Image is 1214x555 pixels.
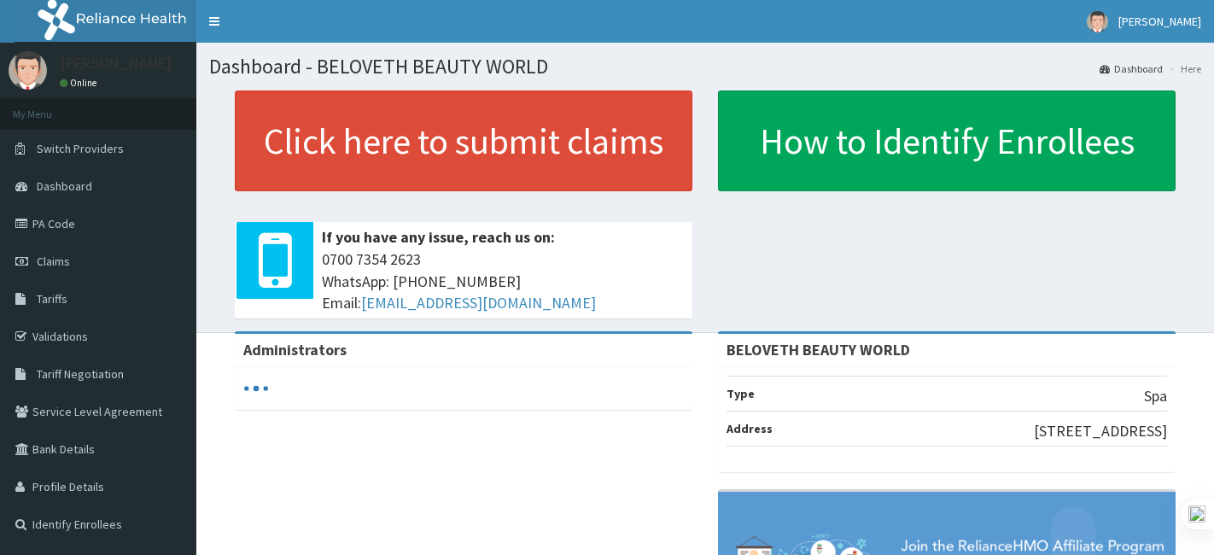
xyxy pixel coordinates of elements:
a: Click here to submit claims [235,91,692,191]
img: User Image [1087,11,1108,32]
span: Tariff Negotiation [37,366,124,382]
span: [PERSON_NAME] [1118,14,1201,29]
a: [EMAIL_ADDRESS][DOMAIN_NAME] [361,293,596,313]
b: Administrators [243,340,347,359]
img: User Image [9,51,47,90]
svg: audio-loading [243,376,269,401]
a: How to Identify Enrollees [718,91,1176,191]
a: Dashboard [1100,61,1163,76]
p: Spa [1144,385,1167,407]
b: Address [727,421,773,436]
h1: Dashboard - BELOVETH BEAUTY WORLD [209,55,1201,78]
b: If you have any issue, reach us on: [322,227,555,247]
span: Switch Providers [37,141,124,156]
a: Online [60,77,101,89]
strong: BELOVETH BEAUTY WORLD [727,340,910,359]
li: Here [1164,61,1201,76]
b: Type [727,386,755,401]
span: Claims [37,254,70,269]
span: Tariffs [37,291,67,307]
p: [STREET_ADDRESS] [1034,420,1167,442]
p: [PERSON_NAME] [60,55,172,71]
span: Dashboard [37,178,92,194]
span: 0700 7354 2623 WhatsApp: [PHONE_NUMBER] Email: [322,248,684,314]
